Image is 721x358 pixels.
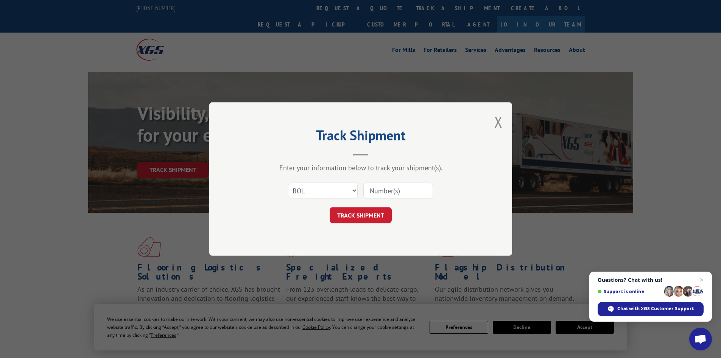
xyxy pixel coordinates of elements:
[598,289,661,294] span: Support is online
[247,130,474,144] h2: Track Shipment
[494,112,503,132] button: Close modal
[363,183,433,199] input: Number(s)
[247,163,474,172] div: Enter your information below to track your shipment(s).
[598,302,704,316] div: Chat with XGS Customer Support
[617,305,694,312] span: Chat with XGS Customer Support
[330,207,392,223] button: TRACK SHIPMENT
[598,277,704,283] span: Questions? Chat with us!
[697,275,706,285] span: Close chat
[689,328,712,350] div: Open chat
